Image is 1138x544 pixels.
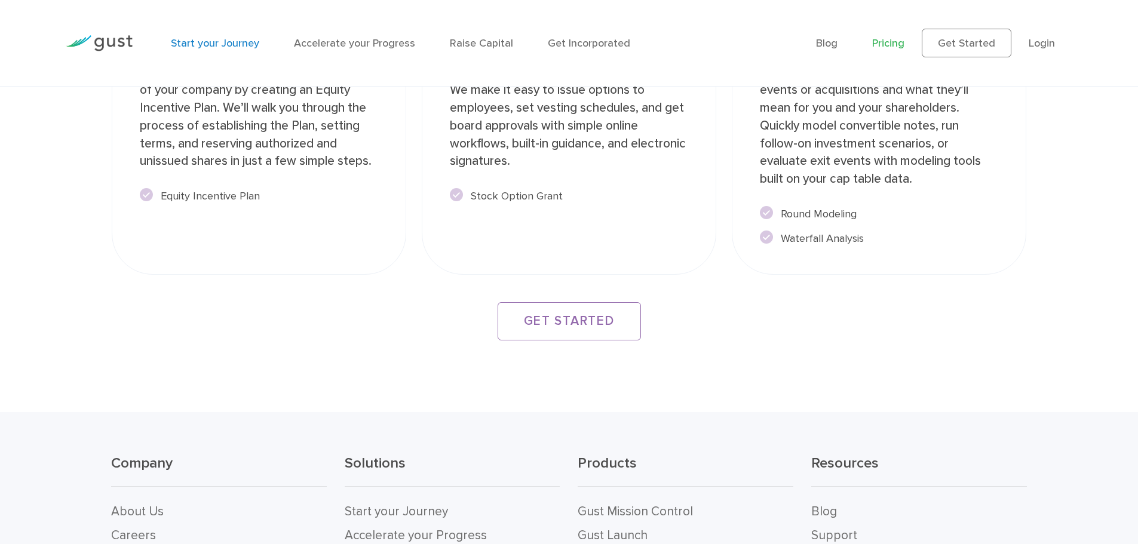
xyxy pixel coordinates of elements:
a: Blog [811,504,837,519]
h3: Resources [811,454,1027,487]
a: Accelerate your Progress [345,528,487,543]
a: Gust Launch [578,528,648,543]
li: Waterfall Analysis [760,230,998,247]
li: Round Modeling [760,206,998,222]
a: Raise Capital [450,37,513,50]
li: Equity Incentive Plan [140,188,378,204]
a: Get Started [922,29,1011,57]
p: Manage your option pool all in one place. We make it easy to issue options to employees, set vest... [450,63,688,170]
a: Login [1029,37,1055,50]
h3: Products [578,454,793,487]
a: GET STARTED [498,302,641,340]
a: Careers [111,528,156,543]
p: Evaluate the impact of future fundraising events or acquisitions and what they’ll mean for you an... [760,63,998,188]
a: Start your Journey [345,504,448,519]
a: Pricing [872,37,904,50]
img: Gust Logo [66,35,133,51]
h3: Solutions [345,454,560,487]
a: Blog [816,37,838,50]
a: Support [811,528,857,543]
a: Get Incorporated [548,37,630,50]
a: About Us [111,504,164,519]
a: Accelerate your Progress [294,37,415,50]
li: Stock Option Grant [450,188,688,204]
h3: Company [111,454,327,487]
a: Gust Mission Control [578,504,693,519]
p: Enable employees to share in the success of your company by creating an Equity Incentive Plan. We... [140,63,378,170]
a: Start your Journey [171,37,259,50]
